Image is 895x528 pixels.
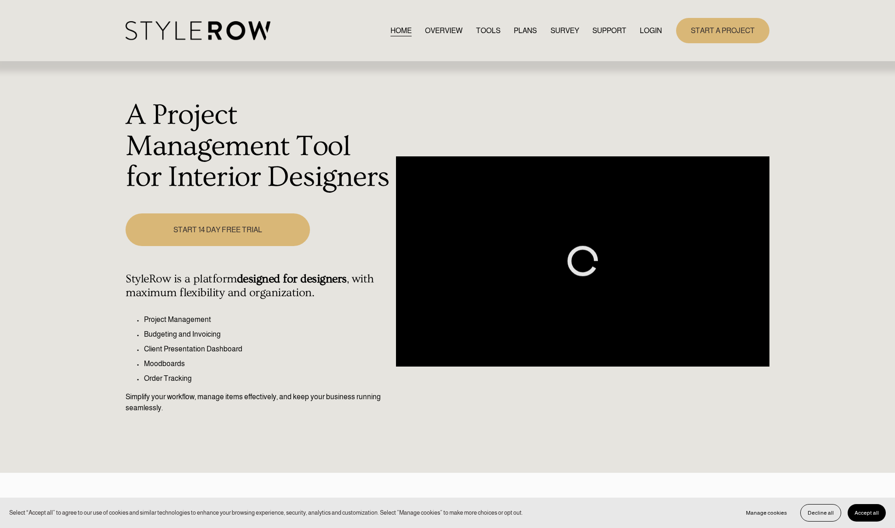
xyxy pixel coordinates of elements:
p: Order Tracking [144,373,391,384]
p: Simplify your workflow, manage items effectively, and keep your business running seamlessly. [126,391,391,413]
a: folder dropdown [592,24,626,37]
p: Project Management [144,314,391,325]
a: SURVEY [551,24,579,37]
p: Client Presentation Dashboard [144,344,391,355]
a: START 14 DAY FREE TRIAL [126,213,310,246]
a: OVERVIEW [425,24,463,37]
span: Decline all [808,510,834,516]
strong: designed for designers [237,272,347,286]
button: Accept all [848,504,886,522]
h4: StyleRow is a platform , with maximum flexibility and organization. [126,272,391,300]
p: Budgeting and Invoicing [144,329,391,340]
p: Moodboards [144,358,391,369]
button: Manage cookies [739,504,794,522]
p: Select “Accept all” to agree to our use of cookies and similar technologies to enhance your brows... [9,508,523,517]
button: Decline all [800,504,841,522]
img: StyleRow [126,21,270,40]
a: HOME [390,24,412,37]
h1: A Project Management Tool for Interior Designers [126,100,391,193]
a: PLANS [514,24,537,37]
a: LOGIN [640,24,662,37]
span: SUPPORT [592,25,626,36]
a: START A PROJECT [676,18,769,43]
span: Accept all [855,510,879,516]
a: TOOLS [476,24,500,37]
span: Manage cookies [746,510,787,516]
